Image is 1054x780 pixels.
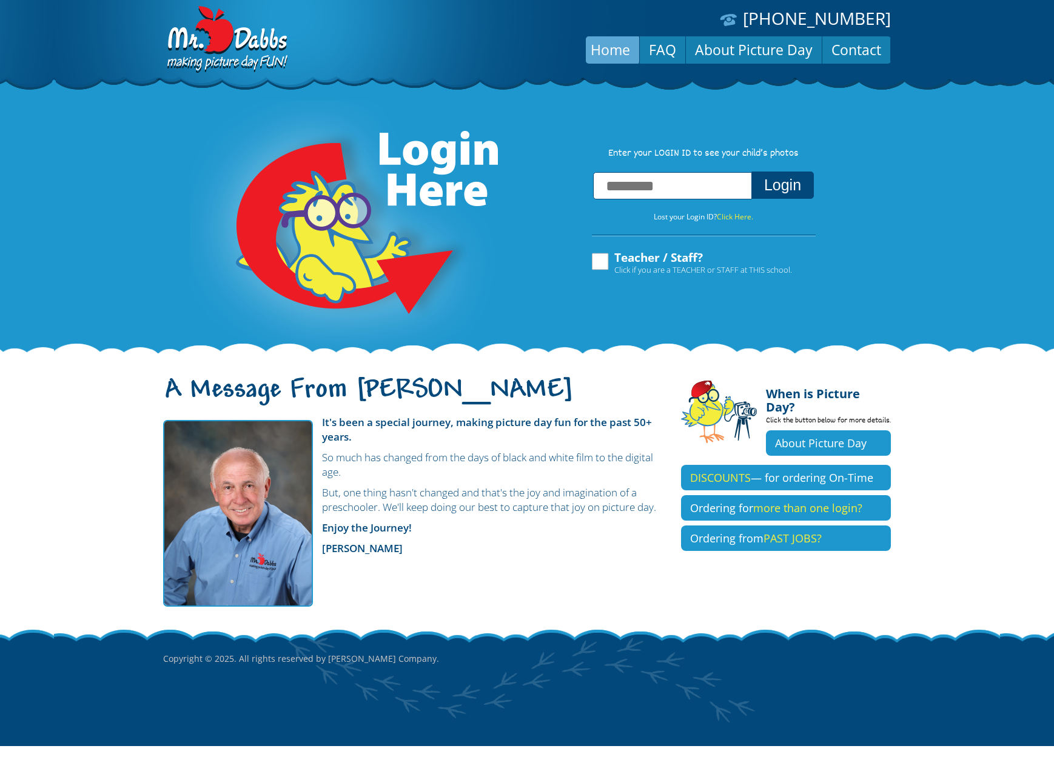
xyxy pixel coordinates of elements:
[766,414,891,430] p: Click the button below for more details.
[681,495,891,521] a: Ordering formore than one login?
[822,35,890,64] a: Contact
[163,628,891,690] p: Copyright © 2025. All rights reserved by [PERSON_NAME] Company.
[322,521,412,535] strong: Enjoy the Journey!
[579,210,828,224] p: Lost your Login ID?
[753,501,862,515] span: more than one login?
[163,485,663,515] p: But, one thing hasn't changed and that's the joy and imagination of a preschooler. We'll keep doi...
[582,35,639,64] a: Home
[322,541,403,555] strong: [PERSON_NAME]
[163,420,313,607] img: Mr. Dabbs
[579,147,828,161] p: Enter your LOGIN ID to see your child’s photos
[717,212,753,222] a: Click Here.
[163,385,663,410] h1: A Message From [PERSON_NAME]
[743,7,891,30] a: [PHONE_NUMBER]
[640,35,685,64] a: FAQ
[190,100,500,355] img: Login Here
[614,264,792,276] span: Click if you are a TEACHER or STAFF at THIS school.
[681,465,891,490] a: DISCOUNTS— for ordering On-Time
[766,430,891,456] a: About Picture Day
[163,450,663,479] p: So much has changed from the days of black and white film to the digital age.
[690,470,751,485] span: DISCOUNTS
[163,6,289,74] img: Dabbs Company
[681,525,891,551] a: Ordering fromPAST JOBS?
[590,252,792,275] label: Teacher / Staff?
[686,35,822,64] a: About Picture Day
[766,380,891,414] h4: When is Picture Day?
[764,531,822,545] span: PAST JOBS?
[751,172,814,199] button: Login
[322,415,652,444] strong: It's been a special journey, making picture day fun for the past 50+ years.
